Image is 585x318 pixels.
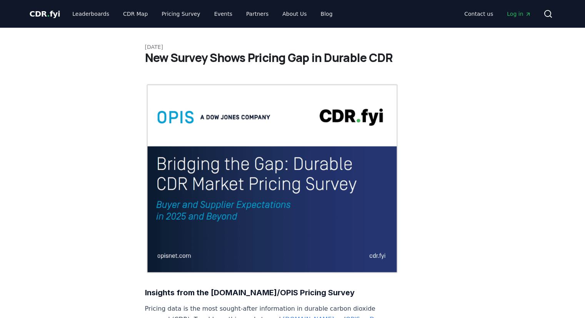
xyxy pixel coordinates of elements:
[145,83,400,274] img: blog post image
[66,7,115,21] a: Leaderboards
[276,7,313,21] a: About Us
[30,8,60,19] a: CDR.fyi
[155,7,206,21] a: Pricing Survey
[315,7,339,21] a: Blog
[117,7,154,21] a: CDR Map
[458,7,537,21] nav: Main
[240,7,275,21] a: Partners
[145,43,440,51] p: [DATE]
[507,10,531,18] span: Log in
[208,7,238,21] a: Events
[145,51,440,65] h1: New Survey Shows Pricing Gap in Durable CDR
[30,9,60,18] span: CDR fyi
[47,9,50,18] span: .
[145,288,355,297] strong: Insights from the [DOMAIN_NAME]/OPIS Pricing Survey
[66,7,338,21] nav: Main
[501,7,537,21] a: Log in
[458,7,499,21] a: Contact us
